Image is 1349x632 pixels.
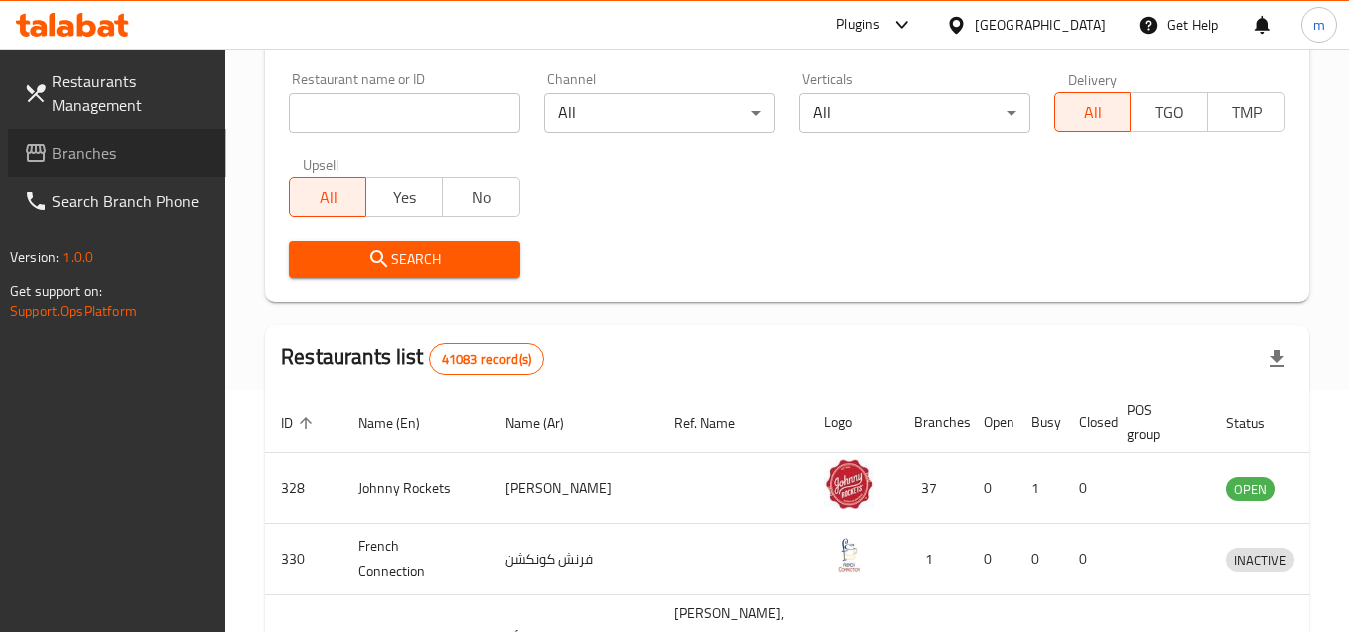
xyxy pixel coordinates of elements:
button: Search [289,241,519,278]
button: No [442,177,520,217]
h2: Restaurant search [289,24,1285,54]
span: Search Branch Phone [52,189,210,213]
span: TGO [1139,98,1200,127]
input: Search for restaurant name or ID.. [289,93,519,133]
td: فرنش كونكشن [489,524,658,595]
span: Get support on: [10,278,102,304]
button: All [289,177,366,217]
td: 0 [1063,453,1111,524]
span: OPEN [1226,478,1275,501]
td: 0 [1063,524,1111,595]
div: [GEOGRAPHIC_DATA] [975,14,1106,36]
div: INACTIVE [1226,548,1294,572]
div: Plugins [836,13,880,37]
th: Branches [898,392,968,453]
th: Logo [808,392,898,453]
div: Total records count [429,343,544,375]
button: TMP [1207,92,1285,132]
span: Ref. Name [674,411,761,435]
label: Upsell [303,157,339,171]
img: French Connection [824,530,874,580]
span: INACTIVE [1226,549,1294,572]
th: Busy [1015,392,1063,453]
span: Search [305,247,503,272]
span: Branches [52,141,210,165]
span: Version: [10,244,59,270]
td: French Connection [342,524,489,595]
td: 0 [1015,524,1063,595]
a: Support.OpsPlatform [10,298,137,323]
span: 1.0.0 [62,244,93,270]
th: Open [968,392,1015,453]
td: 328 [265,453,342,524]
span: 41083 record(s) [430,350,543,369]
td: 0 [968,453,1015,524]
span: Name (En) [358,411,446,435]
div: Export file [1253,335,1301,383]
label: Delivery [1068,72,1118,86]
button: Yes [365,177,443,217]
th: Closed [1063,392,1111,453]
a: Branches [8,129,226,177]
td: 1 [898,524,968,595]
span: Restaurants Management [52,69,210,117]
span: All [1063,98,1124,127]
button: TGO [1130,92,1208,132]
span: m [1313,14,1325,36]
h2: Restaurants list [281,342,544,375]
span: ID [281,411,319,435]
div: OPEN [1226,477,1275,501]
span: All [298,183,358,212]
span: TMP [1216,98,1277,127]
img: Johnny Rockets [824,459,874,509]
a: Search Branch Phone [8,177,226,225]
td: [PERSON_NAME] [489,453,658,524]
span: No [451,183,512,212]
td: 0 [968,524,1015,595]
span: Status [1226,411,1291,435]
td: 37 [898,453,968,524]
button: All [1054,92,1132,132]
td: 1 [1015,453,1063,524]
span: POS group [1127,398,1186,446]
a: Restaurants Management [8,57,226,129]
td: Johnny Rockets [342,453,489,524]
td: 330 [265,524,342,595]
div: All [799,93,1029,133]
span: Name (Ar) [505,411,590,435]
span: Yes [374,183,435,212]
div: All [544,93,775,133]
